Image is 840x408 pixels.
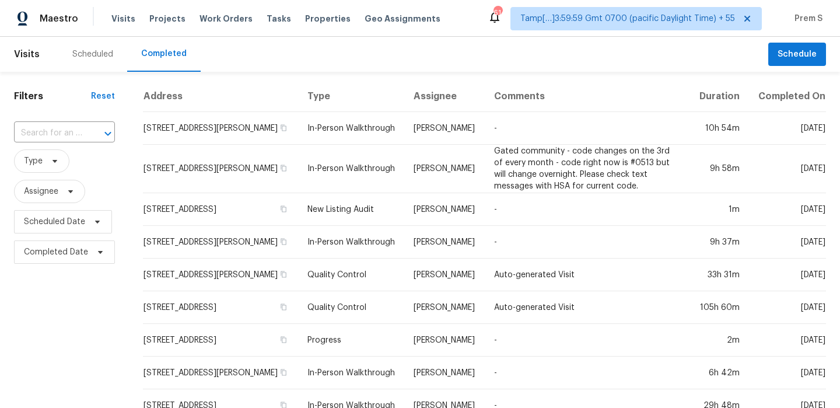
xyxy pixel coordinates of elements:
[14,90,91,102] h1: Filters
[689,226,748,259] td: 9h 37m
[14,124,82,142] input: Search for an address...
[267,15,291,23] span: Tasks
[404,259,484,291] td: [PERSON_NAME]
[790,13,822,25] span: Prem S
[24,155,43,167] span: Type
[298,259,405,291] td: Quality Control
[111,13,135,25] span: Visits
[143,324,298,357] td: [STREET_ADDRESS]
[689,193,748,226] td: 1m
[689,112,748,145] td: 10h 54m
[749,81,826,112] th: Completed On
[404,81,484,112] th: Assignee
[141,48,187,60] div: Completed
[278,367,289,378] button: Copy Address
[199,13,253,25] span: Work Orders
[149,13,185,25] span: Projects
[72,48,113,60] div: Scheduled
[749,145,826,193] td: [DATE]
[100,125,116,142] button: Open
[298,226,405,259] td: In-Person Walkthrough
[749,291,826,324] td: [DATE]
[143,357,298,389] td: [STREET_ADDRESS][PERSON_NAME]
[278,123,289,133] button: Copy Address
[298,81,405,112] th: Type
[520,13,735,25] span: Tamp[…]3:59:59 Gmt 0700 (pacific Daylight Time) + 55
[365,13,440,25] span: Geo Assignments
[305,13,351,25] span: Properties
[485,324,689,357] td: -
[404,324,484,357] td: [PERSON_NAME]
[689,291,748,324] td: 105h 60m
[298,324,405,357] td: Progress
[24,246,88,258] span: Completed Date
[40,13,78,25] span: Maestro
[404,193,484,226] td: [PERSON_NAME]
[485,81,689,112] th: Comments
[749,357,826,389] td: [DATE]
[485,145,689,193] td: Gated community - code changes on the 3rd of every month - code right now is #0513 but will chang...
[404,112,484,145] td: [PERSON_NAME]
[768,43,826,67] button: Schedule
[14,41,40,67] span: Visits
[404,226,484,259] td: [PERSON_NAME]
[143,226,298,259] td: [STREET_ADDRESS][PERSON_NAME]
[298,193,405,226] td: New Listing Audit
[143,112,298,145] td: [STREET_ADDRESS][PERSON_NAME]
[749,259,826,291] td: [DATE]
[689,324,748,357] td: 2m
[91,90,115,102] div: Reset
[485,259,689,291] td: Auto-generated Visit
[404,291,484,324] td: [PERSON_NAME]
[689,357,748,389] td: 6h 42m
[749,324,826,357] td: [DATE]
[278,163,289,173] button: Copy Address
[143,291,298,324] td: [STREET_ADDRESS]
[485,193,689,226] td: -
[485,291,689,324] td: Auto-generated Visit
[494,7,502,19] div: 614
[143,145,298,193] td: [STREET_ADDRESS][PERSON_NAME]
[143,193,298,226] td: [STREET_ADDRESS]
[485,357,689,389] td: -
[749,193,826,226] td: [DATE]
[298,291,405,324] td: Quality Control
[278,302,289,312] button: Copy Address
[689,145,748,193] td: 9h 58m
[749,112,826,145] td: [DATE]
[278,204,289,214] button: Copy Address
[24,186,58,197] span: Assignee
[689,259,748,291] td: 33h 31m
[278,236,289,247] button: Copy Address
[485,226,689,259] td: -
[298,145,405,193] td: In-Person Walkthrough
[298,357,405,389] td: In-Person Walkthrough
[778,47,817,62] span: Schedule
[298,112,405,145] td: In-Person Walkthrough
[143,81,298,112] th: Address
[749,226,826,259] td: [DATE]
[278,334,289,345] button: Copy Address
[485,112,689,145] td: -
[24,216,85,228] span: Scheduled Date
[143,259,298,291] td: [STREET_ADDRESS][PERSON_NAME]
[404,357,484,389] td: [PERSON_NAME]
[278,269,289,280] button: Copy Address
[404,145,484,193] td: [PERSON_NAME]
[689,81,748,112] th: Duration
